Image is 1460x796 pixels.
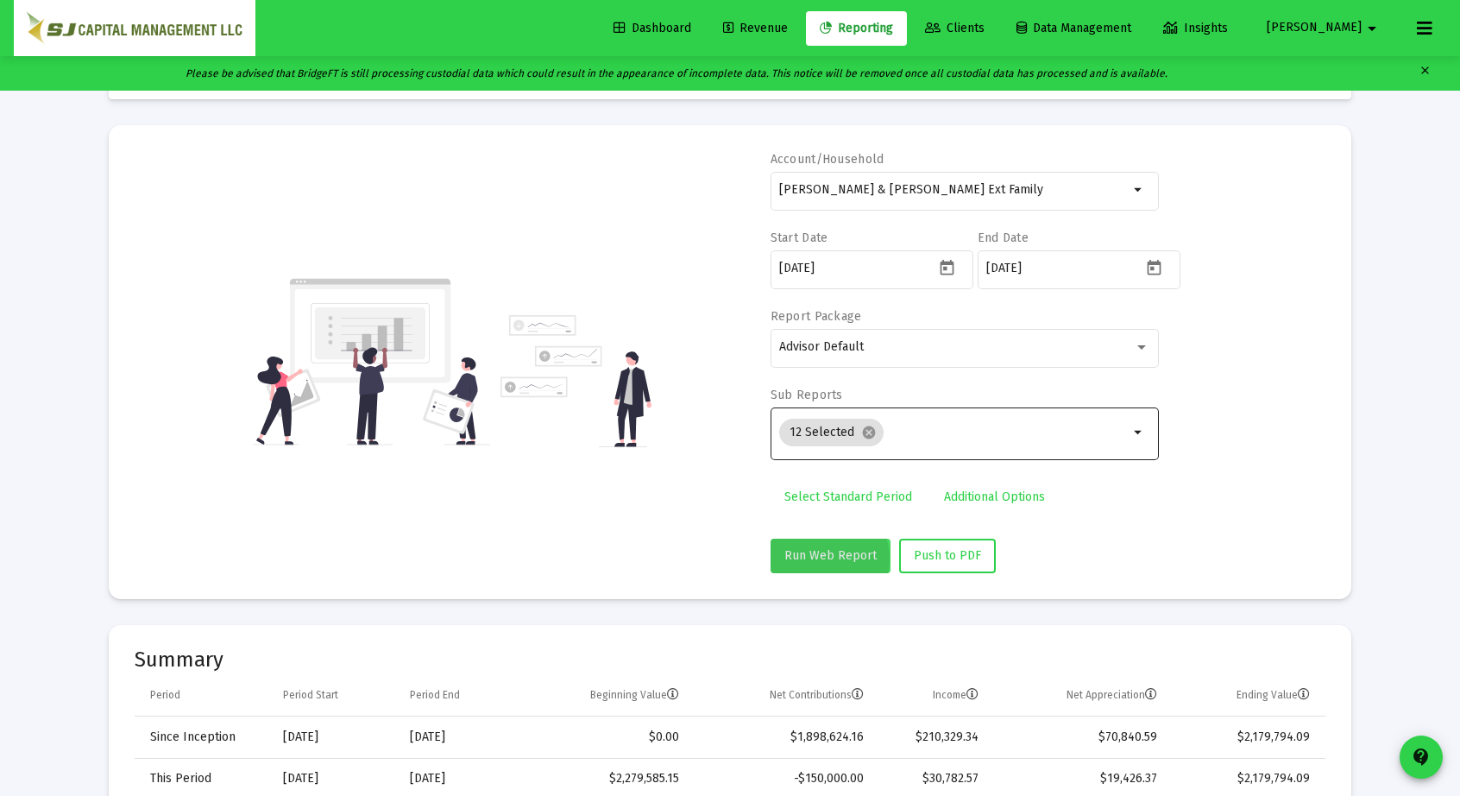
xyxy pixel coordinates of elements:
span: Insights [1163,21,1228,35]
span: Advisor Default [779,339,864,354]
mat-card-title: Summary [135,651,1325,668]
span: Select Standard Period [784,490,912,504]
button: Push to PDF [899,539,996,573]
td: $0.00 [518,717,690,758]
td: Column Beginning Value [518,675,690,717]
input: Select a date [986,262,1142,275]
td: $1,898,624.16 [691,717,876,758]
label: End Date [978,231,1029,245]
span: Clients [925,21,985,35]
button: [PERSON_NAME] [1246,10,1403,45]
button: Run Web Report [771,539,890,573]
mat-icon: arrow_drop_down [1129,180,1149,200]
input: Search or select an account or household [779,183,1129,197]
i: Please be advised that BridgeFT is still processing custodial data which could result in the appe... [186,67,1167,79]
mat-icon: cancel [861,425,877,440]
div: Beginning Value [590,688,679,702]
a: Clients [911,11,998,46]
td: Since Inception [135,717,271,758]
label: Start Date [771,231,828,245]
td: Column Net Appreciation [991,675,1169,717]
span: Run Web Report [784,548,877,563]
mat-icon: clear [1419,60,1432,86]
td: $70,840.59 [991,717,1169,758]
div: [DATE] [283,770,386,787]
label: Sub Reports [771,388,843,402]
td: Column Income [876,675,991,717]
div: Net Contributions [770,688,864,702]
div: Income [933,688,979,702]
span: Push to PDF [914,548,981,563]
div: [DATE] [283,729,386,746]
span: Data Management [1016,21,1131,35]
button: Open calendar [1142,255,1167,280]
div: Period [150,688,180,702]
td: Column Period End [398,675,518,717]
td: Column Period [135,675,271,717]
a: Data Management [1003,11,1145,46]
div: [DATE] [410,729,506,746]
span: Reporting [820,21,893,35]
mat-chip-list: Selection [779,415,1129,450]
mat-icon: contact_support [1411,747,1432,768]
mat-icon: arrow_drop_down [1129,422,1149,443]
a: Insights [1149,11,1242,46]
td: $210,329.34 [876,717,991,758]
span: [PERSON_NAME] [1267,21,1362,35]
img: Dashboard [27,11,242,46]
mat-icon: arrow_drop_down [1362,11,1382,46]
div: Period Start [283,688,338,702]
div: [DATE] [410,770,506,787]
label: Account/Household [771,152,884,167]
a: Dashboard [600,11,705,46]
td: Column Period Start [271,675,398,717]
img: reporting [253,276,490,447]
span: Additional Options [944,490,1045,504]
span: Revenue [723,21,788,35]
td: $2,179,794.09 [1169,717,1325,758]
div: Ending Value [1237,688,1310,702]
div: Period End [410,688,460,702]
img: reporting-alt [500,315,651,447]
span: Dashboard [614,21,691,35]
input: Select a date [779,262,935,275]
a: Revenue [709,11,802,46]
label: Report Package [771,309,862,324]
mat-chip: 12 Selected [779,419,884,446]
td: Column Net Contributions [691,675,876,717]
td: Column Ending Value [1169,675,1325,717]
div: Net Appreciation [1067,688,1157,702]
button: Open calendar [935,255,960,280]
a: Reporting [806,11,907,46]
